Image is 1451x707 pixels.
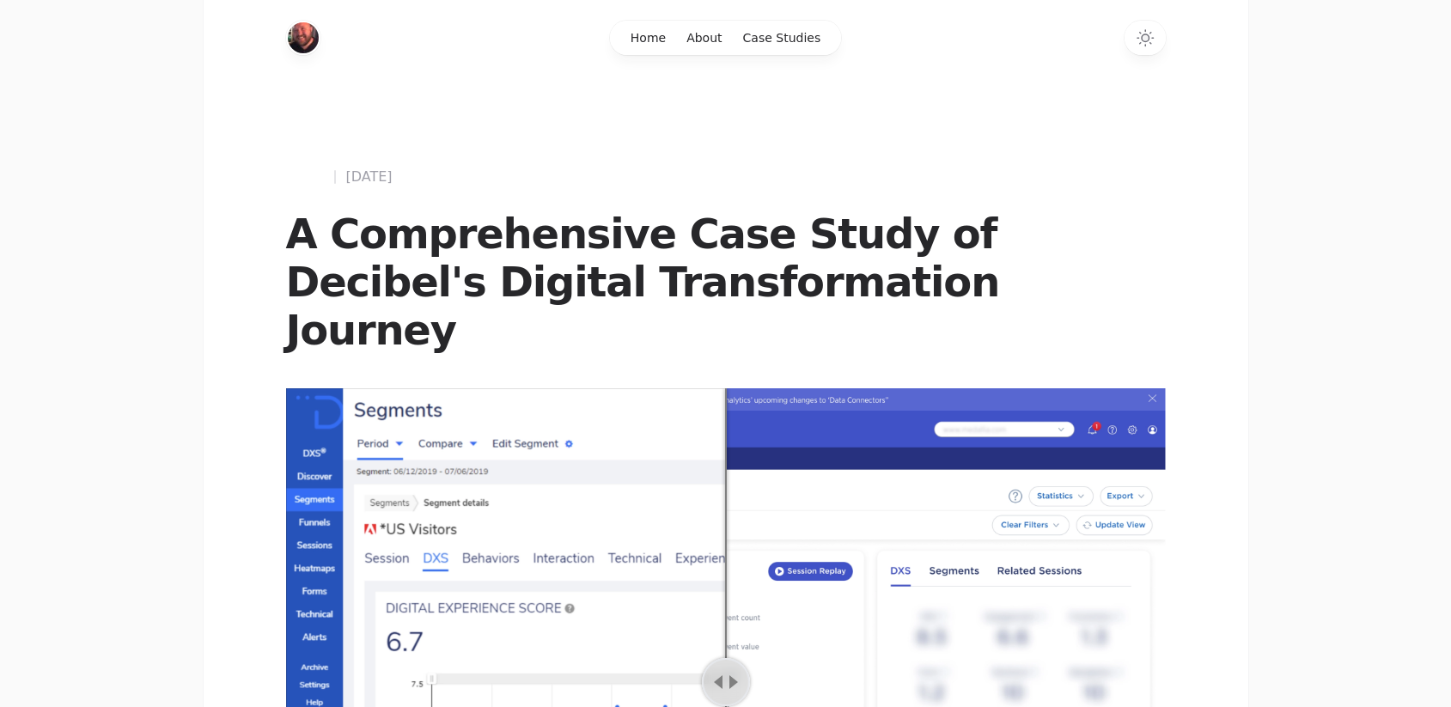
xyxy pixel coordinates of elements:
[733,21,832,55] a: Case Studies
[1125,21,1166,55] button: Switch to dark theme
[346,165,393,189] span: [DATE]
[288,22,319,53] a: Home
[286,210,1166,354] h1: A Comprehensive Case Study of Decibel's Digital Transformation Journey
[620,21,676,55] a: Home
[676,21,732,55] a: About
